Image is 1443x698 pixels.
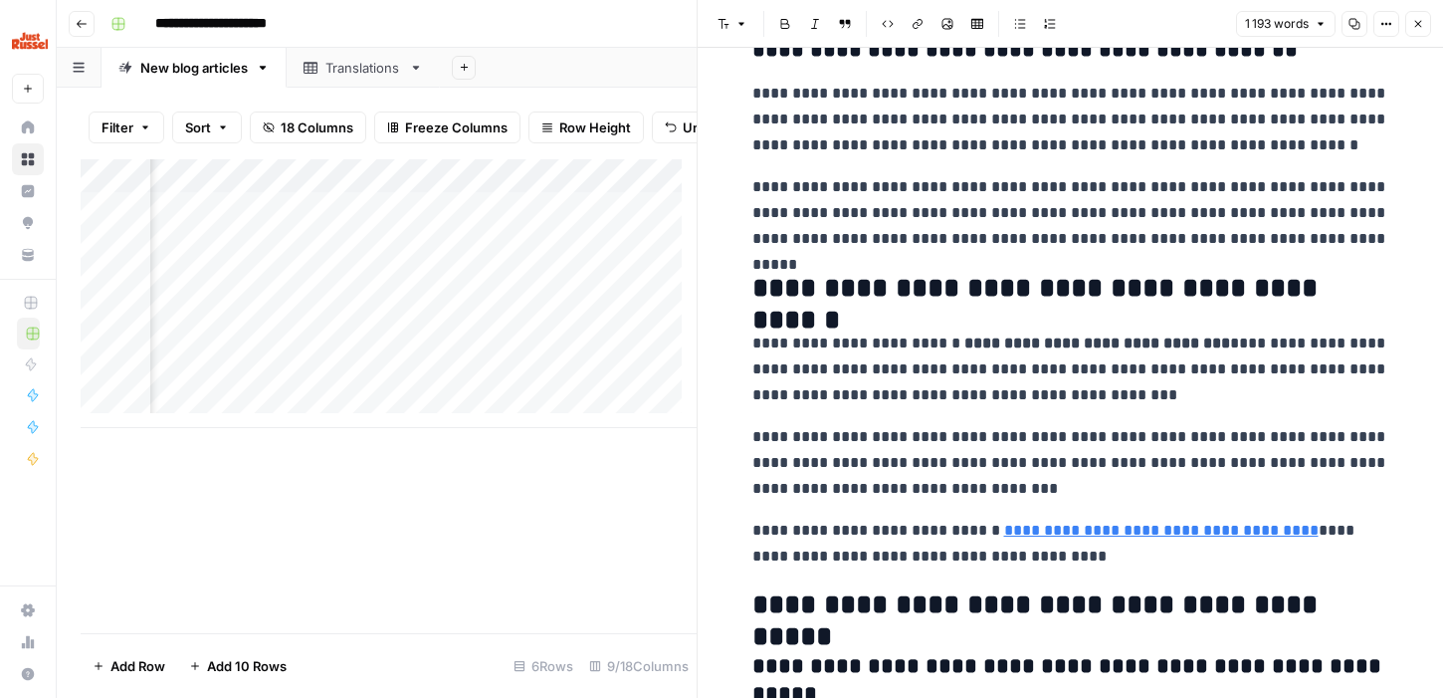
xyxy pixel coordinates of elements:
span: Row Height [559,117,631,137]
div: 9/18 Columns [581,650,697,682]
div: New blog articles [140,58,248,78]
span: Undo [683,117,717,137]
span: 18 Columns [281,117,353,137]
button: 1 193 words [1236,11,1336,37]
span: Add Row [110,656,165,676]
button: Help + Support [12,658,44,690]
button: Freeze Columns [374,112,520,143]
span: Filter [102,117,133,137]
button: Undo [652,112,729,143]
a: Opportunities [12,207,44,239]
a: Home [12,112,44,143]
a: Settings [12,594,44,626]
button: Sort [172,112,242,143]
div: 6 Rows [506,650,581,682]
button: 18 Columns [250,112,366,143]
a: Browse [12,143,44,175]
button: Workspace: Just Russel [12,16,44,66]
a: New blog articles [102,48,287,88]
a: Your Data [12,239,44,271]
span: Freeze Columns [405,117,508,137]
button: Add 10 Rows [177,650,299,682]
span: Add 10 Rows [207,656,287,676]
img: Just Russel Logo [12,23,48,59]
div: Translations [325,58,401,78]
span: Sort [185,117,211,137]
a: Translations [287,48,440,88]
a: Insights [12,175,44,207]
button: Add Row [81,650,177,682]
button: Row Height [528,112,644,143]
button: Filter [89,112,164,143]
span: 1 193 words [1245,15,1309,33]
a: Usage [12,626,44,658]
